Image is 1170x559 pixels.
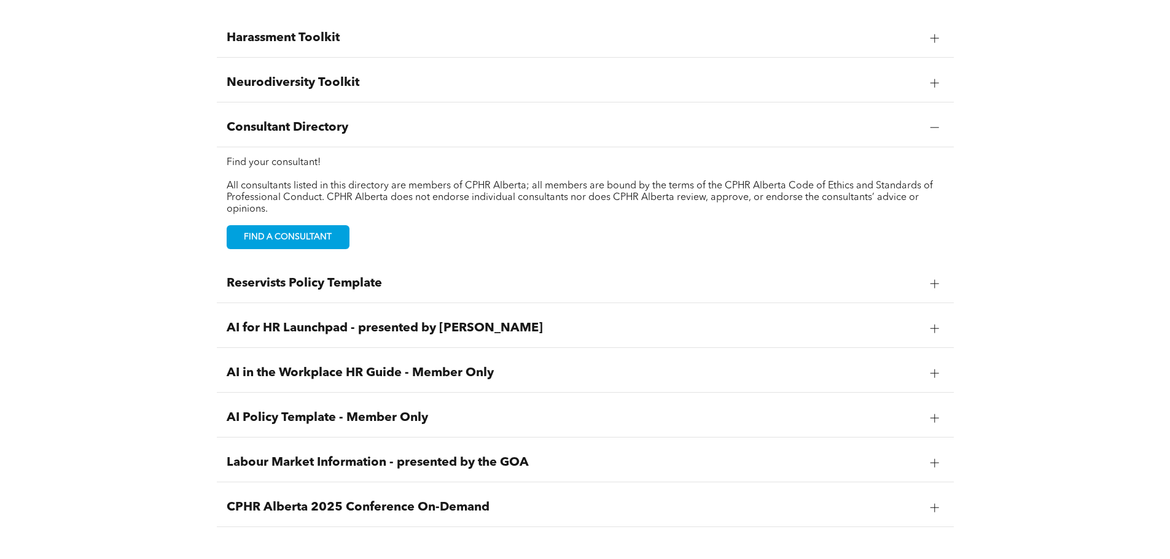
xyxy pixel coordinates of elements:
p: All consultants listed in this directory are members of CPHR Alberta; all members are bound by th... [227,180,944,215]
a: FIND A CONSULTANT [227,225,349,249]
span: AI in the Workplace HR Guide - Member Only [227,366,921,380]
span: AI Policy Template - Member Only [227,411,921,425]
span: Labour Market Information - presented by the GOA [227,455,921,470]
span: FIND A CONSULTANT [240,226,337,249]
span: AI for HR Launchpad - presented by [PERSON_NAME] [227,321,921,336]
p: Find your consultant! [227,157,944,169]
span: Neurodiversity Toolkit [227,75,921,90]
span: Harassment Toolkit [227,31,921,45]
span: Consultant Directory [227,120,921,135]
span: CPHR Alberta 2025 Conference On-Demand [227,500,921,515]
span: Reservists Policy Template [227,276,921,291]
